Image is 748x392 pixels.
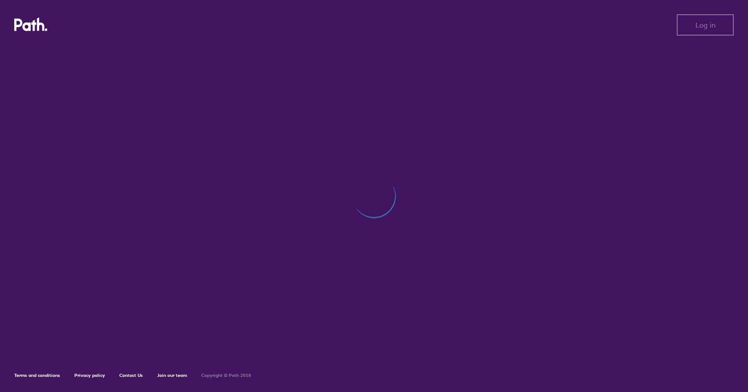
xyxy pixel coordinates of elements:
[157,372,187,378] a: Join our team
[74,372,105,378] a: Privacy policy
[201,373,251,378] h6: Copyright © Path 2018
[119,372,143,378] a: Contact Us
[14,372,60,378] a: Terms and conditions
[677,14,734,36] button: Log in
[695,21,715,29] span: Log in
